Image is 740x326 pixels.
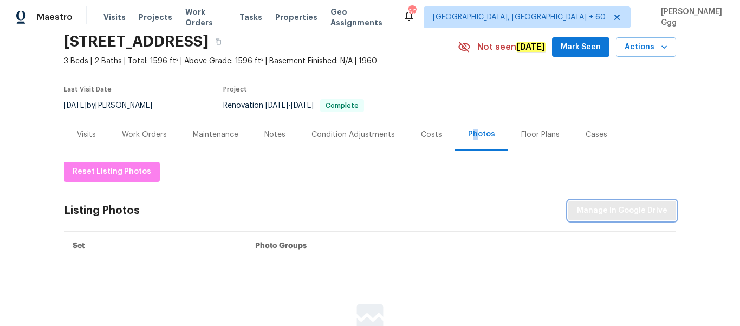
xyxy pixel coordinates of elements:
span: Maestro [37,12,73,23]
div: Listing Photos [64,205,140,216]
button: Copy Address [209,32,228,51]
span: [PERSON_NAME] Ggg [657,6,724,28]
span: Projects [139,12,172,23]
th: Photo Groups [246,232,676,260]
span: Project [223,86,247,93]
div: 604 [408,6,416,17]
button: Reset Listing Photos [64,162,160,182]
div: Floor Plans [521,129,560,140]
span: [DATE] [265,102,288,109]
span: Properties [275,12,317,23]
span: 3 Beds | 2 Baths | Total: 1596 ft² | Above Grade: 1596 ft² | Basement Finished: N/A | 1960 [64,56,458,67]
span: Visits [103,12,126,23]
span: [GEOGRAPHIC_DATA], [GEOGRAPHIC_DATA] + 60 [433,12,606,23]
div: Photos [468,129,495,140]
em: [DATE] [516,42,546,52]
span: Actions [625,41,667,54]
div: Visits [77,129,96,140]
div: Maintenance [193,129,238,140]
div: Condition Adjustments [311,129,395,140]
span: Work Orders [185,6,226,28]
th: Set [64,232,246,260]
span: Manage in Google Drive [577,204,667,218]
div: Work Orders [122,129,167,140]
div: Notes [264,129,285,140]
button: Manage in Google Drive [568,201,676,221]
button: Mark Seen [552,37,609,57]
h2: [STREET_ADDRESS] [64,36,209,47]
span: Reset Listing Photos [73,165,151,179]
div: Costs [421,129,442,140]
span: Complete [321,102,363,109]
span: - [265,102,314,109]
span: Geo Assignments [330,6,390,28]
span: Not seen [477,42,546,53]
span: Renovation [223,102,364,109]
div: Cases [586,129,607,140]
button: Actions [616,37,676,57]
span: [DATE] [291,102,314,109]
span: Mark Seen [561,41,601,54]
span: [DATE] [64,102,87,109]
span: Last Visit Date [64,86,112,93]
div: by [PERSON_NAME] [64,99,165,112]
span: Tasks [239,14,262,21]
